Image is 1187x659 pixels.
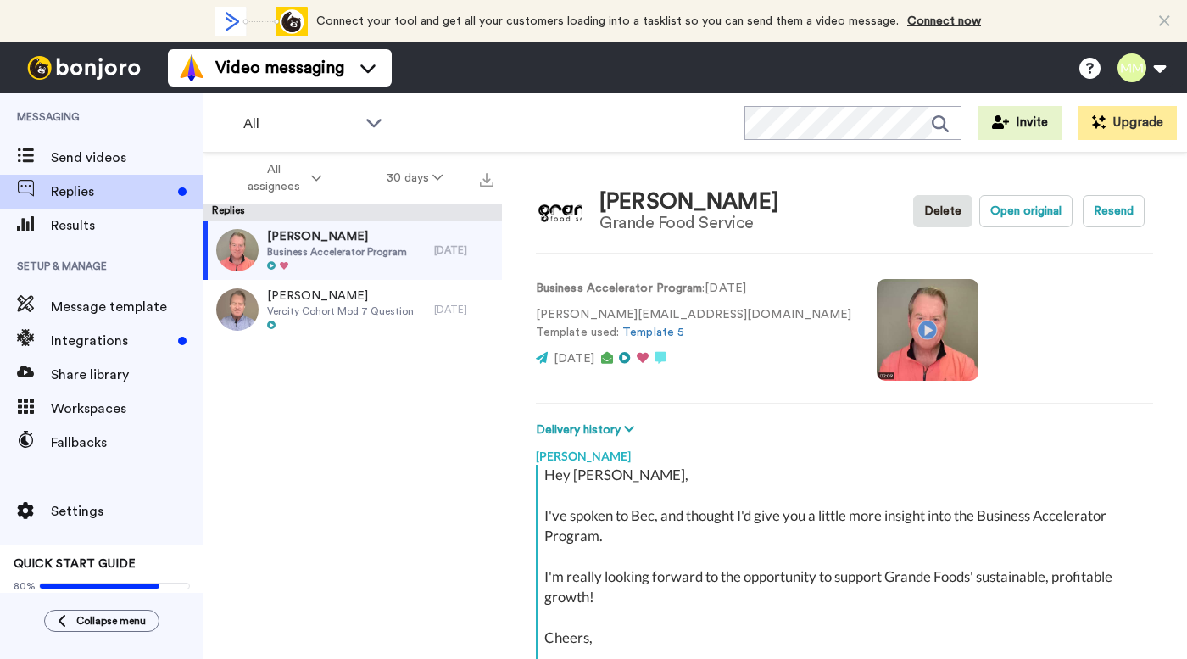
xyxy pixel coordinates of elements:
span: Collapse menu [76,614,146,628]
button: Delivery history [536,421,639,439]
img: 1dabb941-1905-46bb-80e4-fbc073c92a12-thumb.jpg [216,288,259,331]
button: Open original [979,195,1073,227]
strong: Business Accelerator Program [536,282,702,294]
img: 9e043665-3c67-4435-8631-b63694811130-thumb.jpg [216,229,259,271]
span: Results [51,215,203,236]
button: Resend [1083,195,1145,227]
span: Business Accelerator Program [267,245,407,259]
div: [PERSON_NAME] [599,190,779,215]
span: Fallbacks [51,433,203,453]
button: Upgrade [1078,106,1177,140]
img: export.svg [480,173,493,187]
div: Replies [203,204,502,221]
div: [PERSON_NAME] [536,439,1153,465]
span: All assignees [239,161,308,195]
span: Message template [51,297,203,317]
img: vm-color.svg [178,54,205,81]
img: Image of Daniel Till [536,188,582,235]
span: Replies [51,182,171,202]
span: Settings [51,501,203,522]
span: [PERSON_NAME] [267,288,414,304]
p: [PERSON_NAME][EMAIL_ADDRESS][DOMAIN_NAME] Template used: [536,306,851,342]
button: All assignees [207,154,354,202]
span: Video messaging [215,56,344,80]
button: Export all results that match these filters now. [475,165,499,191]
span: Connect your tool and get all your customers loading into a tasklist so you can send them a video... [316,15,899,27]
span: Integrations [51,331,171,351]
span: Workspaces [51,399,203,419]
span: QUICK START GUIDE [14,558,136,570]
span: [PERSON_NAME] [267,228,407,245]
div: Grande Food Service [599,214,779,232]
a: Template 5 [622,327,684,338]
span: Share library [51,365,203,385]
img: bj-logo-header-white.svg [20,56,148,80]
div: [DATE] [434,243,493,257]
button: Delete [913,195,972,227]
a: [PERSON_NAME]Vercity Cohort Mod 7 Question[DATE] [203,280,502,339]
span: Vercity Cohort Mod 7 Question [267,304,414,318]
p: : [DATE] [536,280,851,298]
button: Collapse menu [44,610,159,632]
button: 30 days [354,163,476,193]
div: animation [215,7,308,36]
a: Connect now [907,15,981,27]
span: [DATE] [554,353,594,365]
div: [DATE] [434,303,493,316]
button: Invite [978,106,1062,140]
span: All [243,114,357,134]
a: [PERSON_NAME]Business Accelerator Program[DATE] [203,221,502,280]
span: Send videos [51,148,203,168]
span: 80% [14,579,36,593]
